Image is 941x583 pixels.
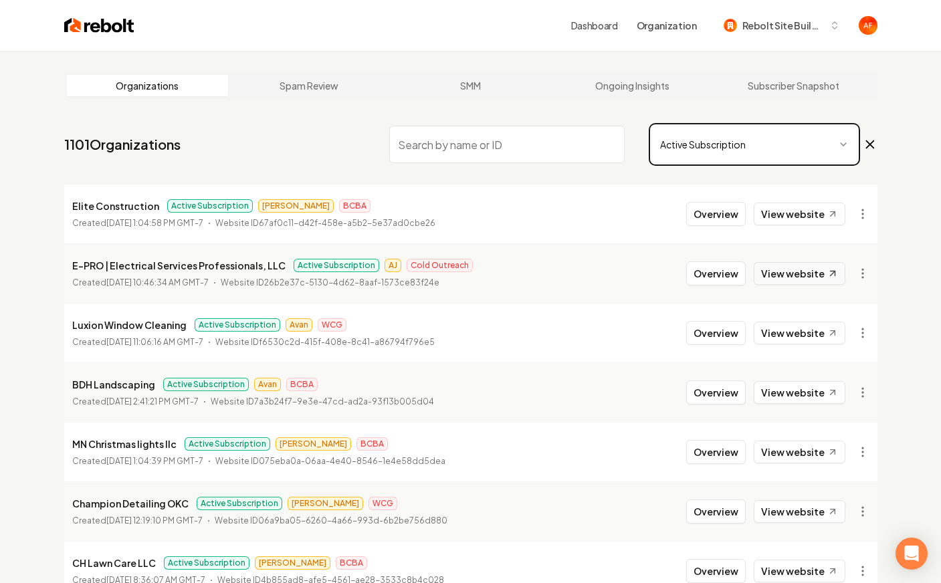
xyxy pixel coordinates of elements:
[215,514,447,528] p: Website ID 06a9ba05-6260-4a66-993d-6b2be756d880
[195,318,280,332] span: Active Subscription
[407,259,473,272] span: Cold Outreach
[339,199,371,213] span: BCBA
[859,16,877,35] button: Open user button
[896,538,928,570] div: Open Intercom Messenger
[72,514,203,528] p: Created
[551,75,713,96] a: Ongoing Insights
[72,436,177,452] p: MN Christmas lights llc
[754,203,845,225] a: View website
[64,135,181,154] a: 1101Organizations
[336,556,367,570] span: BCBA
[724,19,737,32] img: Rebolt Site Builder
[742,19,824,33] span: Rebolt Site Builder
[72,395,199,409] p: Created
[221,276,439,289] p: Website ID 26b2e37c-5130-4d62-8aaf-1573ce83f24e
[72,317,187,333] p: Luxion Window Cleaning
[254,378,281,391] span: Avan
[215,455,445,468] p: Website ID 075eba0a-06aa-4e40-8546-1e4e58dd5dea
[686,321,746,345] button: Overview
[686,499,746,523] button: Overview
[286,378,318,391] span: BCBA
[754,262,845,285] a: View website
[318,318,346,332] span: WCG
[754,560,845,582] a: View website
[72,555,156,571] p: CH Lawn Care LLC
[67,75,229,96] a: Organizations
[106,337,203,347] time: [DATE] 11:06:16 AM GMT-7
[390,75,552,96] a: SMM
[258,199,334,213] span: [PERSON_NAME]
[629,13,705,37] button: Organization
[72,217,203,230] p: Created
[106,218,203,228] time: [DATE] 1:04:58 PM GMT-7
[64,16,134,35] img: Rebolt Logo
[215,336,435,349] p: Website ID f6530c2d-415f-408e-8c41-a86794f796e5
[72,276,209,289] p: Created
[859,16,877,35] img: Avan Fahimi
[286,318,312,332] span: Avan
[215,217,435,230] p: Website ID 67af0c11-d42f-458e-a5b2-5e37ad0cbe26
[686,202,746,226] button: Overview
[255,556,330,570] span: [PERSON_NAME]
[163,378,249,391] span: Active Subscription
[106,396,199,406] time: [DATE] 2:41:21 PM GMT-7
[288,497,363,510] span: [PERSON_NAME]
[72,198,159,214] p: Elite Construction
[72,336,203,349] p: Created
[686,380,746,404] button: Overview
[211,395,434,409] p: Website ID 7a3b24f7-9e3e-47cd-ad2a-93f13b005d04
[164,556,249,570] span: Active Subscription
[106,277,209,287] time: [DATE] 10:46:34 AM GMT-7
[713,75,875,96] a: Subscriber Snapshot
[72,257,286,273] p: E-PRO | Electrical Services Professionals, LLC
[571,19,618,32] a: Dashboard
[754,500,845,523] a: View website
[686,440,746,464] button: Overview
[72,376,155,392] p: BDH Landscaping
[106,515,203,526] time: [DATE] 12:19:10 PM GMT-7
[389,126,625,163] input: Search by name or ID
[106,456,203,466] time: [DATE] 1:04:39 PM GMT-7
[686,559,746,583] button: Overview
[294,259,379,272] span: Active Subscription
[369,497,397,510] span: WCG
[686,261,746,285] button: Overview
[754,381,845,404] a: View website
[72,495,189,511] p: Champion Detailing OKC
[228,75,390,96] a: Spam Review
[356,437,388,451] span: BCBA
[72,455,203,468] p: Created
[197,497,282,510] span: Active Subscription
[185,437,270,451] span: Active Subscription
[754,322,845,344] a: View website
[385,259,401,272] span: AJ
[167,199,253,213] span: Active Subscription
[754,441,845,463] a: View website
[276,437,351,451] span: [PERSON_NAME]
